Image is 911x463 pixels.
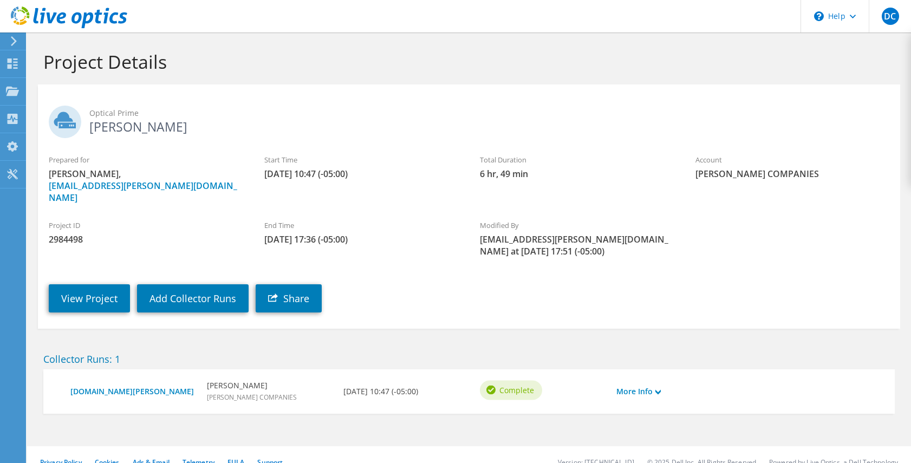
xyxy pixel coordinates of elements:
[137,284,249,312] a: Add Collector Runs
[49,180,237,204] a: [EMAIL_ADDRESS][PERSON_NAME][DOMAIN_NAME]
[49,233,243,245] span: 2984498
[49,154,243,165] label: Prepared for
[49,106,889,133] h2: [PERSON_NAME]
[499,384,534,396] span: Complete
[49,220,243,231] label: Project ID
[480,154,674,165] label: Total Duration
[343,386,418,397] b: [DATE] 10:47 (-05:00)
[264,220,458,231] label: End Time
[207,393,297,402] span: [PERSON_NAME] COMPANIES
[695,168,889,180] span: [PERSON_NAME] COMPANIES
[814,11,824,21] svg: \n
[43,50,889,73] h1: Project Details
[264,154,458,165] label: Start Time
[70,386,196,397] a: [DOMAIN_NAME][PERSON_NAME]
[256,284,322,312] a: Share
[480,220,674,231] label: Modified By
[49,284,130,312] a: View Project
[264,233,458,245] span: [DATE] 17:36 (-05:00)
[207,380,297,392] b: [PERSON_NAME]
[89,107,889,119] span: Optical Prime
[49,168,243,204] span: [PERSON_NAME],
[695,154,889,165] label: Account
[882,8,899,25] span: DC
[43,353,895,365] h2: Collector Runs: 1
[264,168,458,180] span: [DATE] 10:47 (-05:00)
[616,386,661,397] a: More Info
[480,233,674,257] span: [EMAIL_ADDRESS][PERSON_NAME][DOMAIN_NAME] at [DATE] 17:51 (-05:00)
[480,168,674,180] span: 6 hr, 49 min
